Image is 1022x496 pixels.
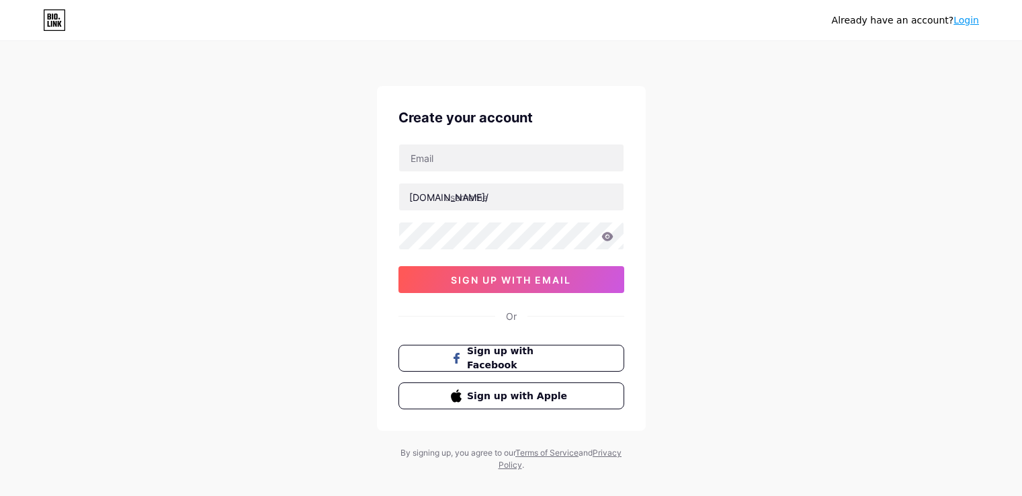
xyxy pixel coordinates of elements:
input: username [399,183,624,210]
div: By signing up, you agree to our and . [397,447,626,471]
span: Sign up with Facebook [467,344,571,372]
div: Or [506,309,517,323]
button: sign up with email [398,266,624,293]
span: sign up with email [451,274,571,286]
div: Already have an account? [832,13,979,28]
input: Email [399,144,624,171]
a: Terms of Service [515,448,579,458]
button: Sign up with Apple [398,382,624,409]
button: Sign up with Facebook [398,345,624,372]
a: Login [953,15,979,26]
div: Create your account [398,108,624,128]
div: [DOMAIN_NAME]/ [409,190,488,204]
span: Sign up with Apple [467,389,571,403]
